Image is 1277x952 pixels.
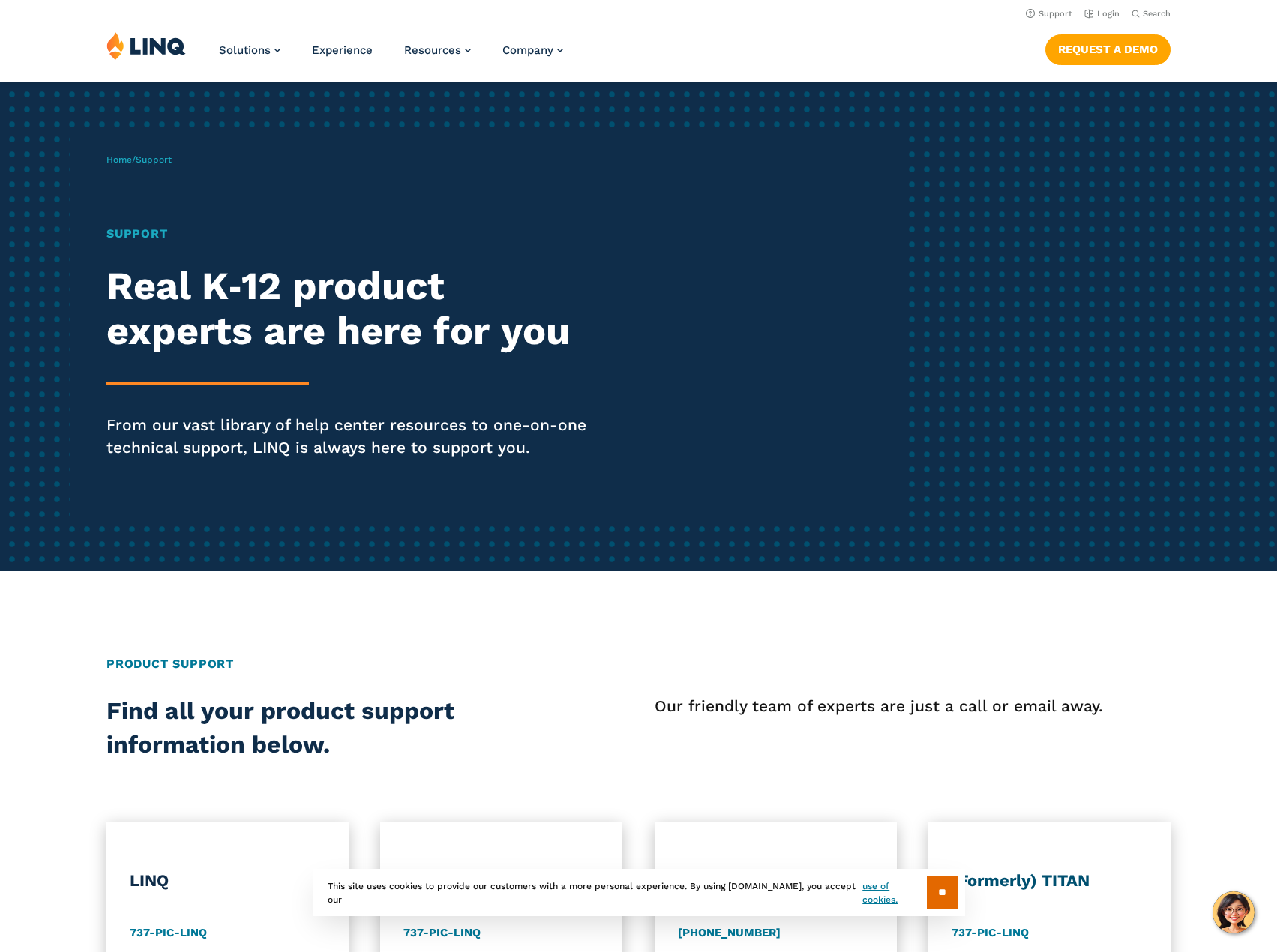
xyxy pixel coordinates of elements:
[862,879,926,906] a: use of cookies.
[136,154,172,165] span: Support
[1143,9,1171,19] span: Search
[106,264,598,354] h2: Real K‑12 product experts are here for you
[106,414,598,459] p: From our vast library of help center resources to one-on-one technical support, LINQ is always he...
[952,870,1147,891] h3: (Formerly) TITAN
[219,31,563,81] nav: Primary Navigation
[1045,34,1171,64] a: Request a Demo
[106,694,531,762] h2: Find all your product support information below.
[106,154,172,165] span: /
[219,43,271,57] span: Solutions
[106,655,1171,673] h2: Product Support
[1045,31,1171,64] nav: Button Navigation
[106,31,186,60] img: LINQ | K‑12 Software
[312,43,373,57] a: Experience
[502,43,563,57] a: Company
[1132,8,1171,19] button: Open Search Bar
[106,225,598,243] h1: Support
[1026,9,1072,19] a: Support
[1213,891,1255,933] button: Hello, have a question? Let’s chat.
[219,43,280,57] a: Solutions
[313,869,965,916] div: This site uses cookies to provide our customers with a more personal experience. By using [DOMAIN...
[106,154,132,165] a: Home
[130,870,325,891] h3: LINQ
[404,43,471,57] a: Resources
[1084,9,1120,19] a: Login
[502,43,553,57] span: Company
[404,43,461,57] span: Resources
[655,694,1171,718] p: Our friendly team of experts are just a call or email away.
